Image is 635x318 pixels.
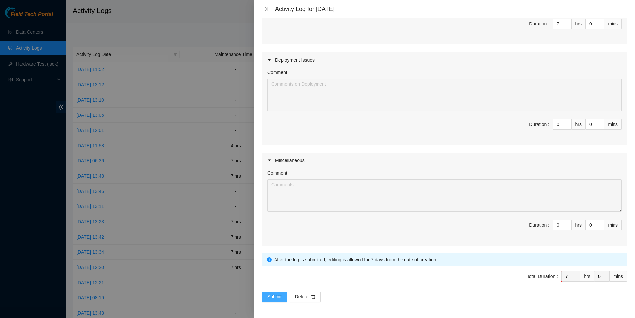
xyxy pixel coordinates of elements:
div: Total Duration : [527,273,558,280]
span: Submit [267,293,282,300]
span: caret-right [267,159,271,162]
div: mins [604,119,622,130]
div: Miscellaneous [262,153,627,168]
div: Duration : [529,221,549,229]
label: Comment [267,169,287,177]
textarea: Comment [267,79,622,111]
button: Deletedelete [290,292,321,302]
span: close [264,6,269,12]
div: mins [604,19,622,29]
div: hrs [572,119,586,130]
span: info-circle [267,257,272,262]
span: Delete [295,293,308,300]
div: Deployment Issues [262,52,627,68]
div: Duration : [529,20,549,27]
div: hrs [572,19,586,29]
div: Duration : [529,121,549,128]
textarea: Comment [267,179,622,212]
div: hrs [572,220,586,230]
div: After the log is submitted, editing is allowed for 7 days from the date of creation. [274,256,622,263]
div: mins [610,271,627,282]
label: Comment [267,69,287,76]
span: caret-right [267,58,271,62]
span: delete [311,295,316,300]
div: mins [604,220,622,230]
div: hrs [580,271,594,282]
button: Close [262,6,271,12]
button: Submit [262,292,287,302]
div: Activity Log for [DATE] [275,5,627,13]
